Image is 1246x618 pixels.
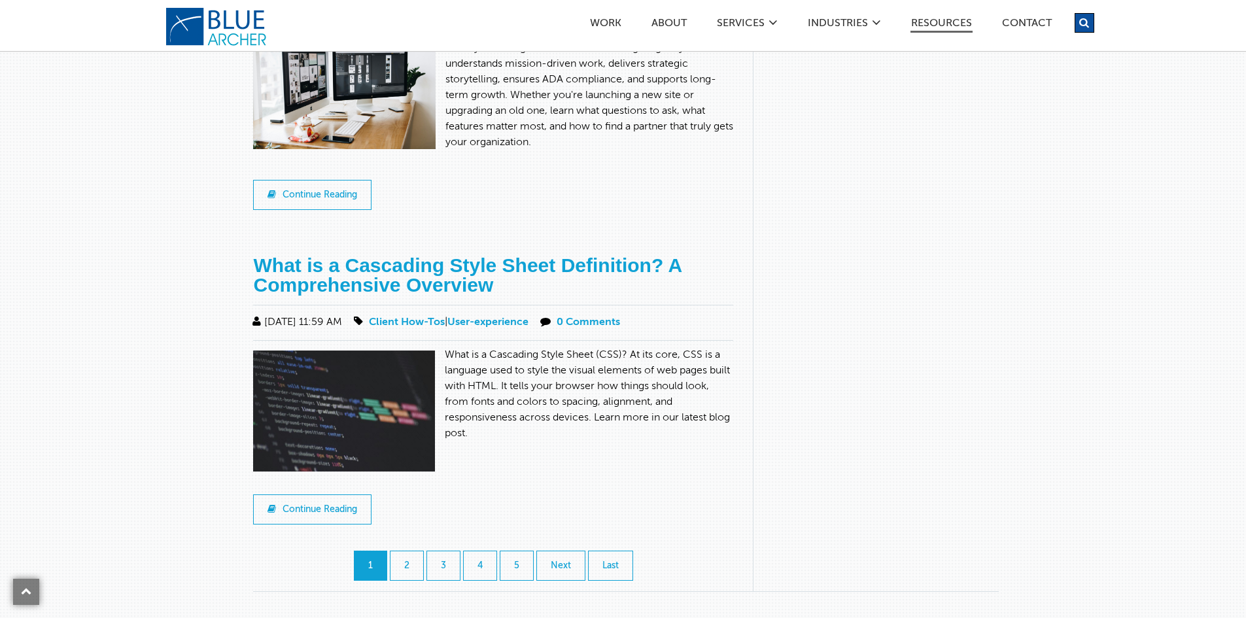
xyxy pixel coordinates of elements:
a: 1 [354,551,387,581]
a: logo [165,7,270,46]
p: Redesigning a nonprofit website is no small task. This guide walks you through how to choose the ... [253,25,733,150]
a: 3 [426,551,460,581]
a: ABOUT [651,18,687,32]
a: Work [589,18,622,32]
a: Continue Reading [253,180,372,210]
span: [DATE] 11:59 AM [250,317,342,328]
a: Last [588,551,633,581]
a: Contact [1001,18,1052,32]
p: What is a Cascading Style Sheet (CSS)? At its core, CSS is a language used to style the visual el... [253,347,733,441]
a: Next [536,551,585,581]
a: Resources [910,18,973,33]
a: Continue Reading [253,494,372,524]
img: Not for Profit Web Design [253,28,445,159]
img: Cascading Style Sheet Definition [253,351,445,481]
a: User-experience [447,317,528,328]
a: 4 [463,551,497,581]
a: 0 Comments [557,317,620,328]
a: 2 [390,551,424,581]
a: Industries [807,18,869,32]
a: 5 [500,551,534,581]
a: Client How-Tos [369,317,445,328]
span: | [351,317,531,328]
a: What is a Cascading Style Sheet Definition? A Comprehensive Overview [253,254,682,296]
a: SERVICES [716,18,765,32]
